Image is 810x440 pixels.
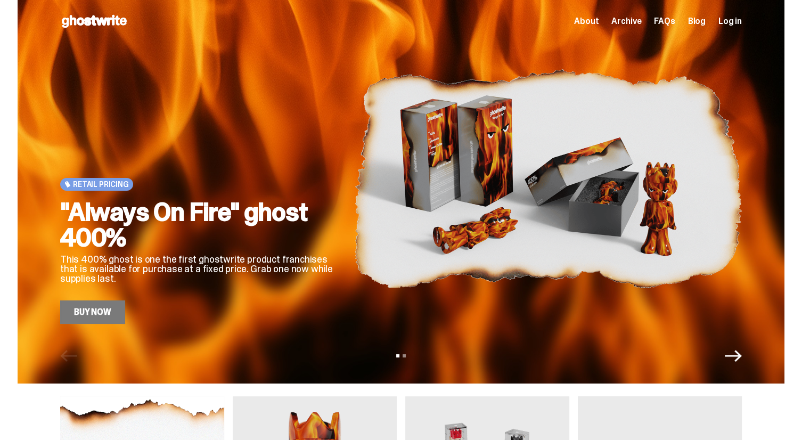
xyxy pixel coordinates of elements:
a: FAQs [654,17,675,26]
a: Log in [718,17,742,26]
img: "Always On Fire" ghost 400% [354,33,742,324]
a: About [574,17,599,26]
button: View slide 1 [396,354,399,357]
p: This 400% ghost is one the first ghostwrite product franchises that is available for purchase at ... [60,255,337,283]
span: Retail Pricing [73,180,129,189]
a: Blog [688,17,706,26]
a: Buy Now [60,300,125,324]
button: Next [725,347,742,364]
a: Archive [611,17,641,26]
h2: "Always On Fire" ghost 400% [60,199,337,250]
button: View slide 2 [403,354,406,357]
